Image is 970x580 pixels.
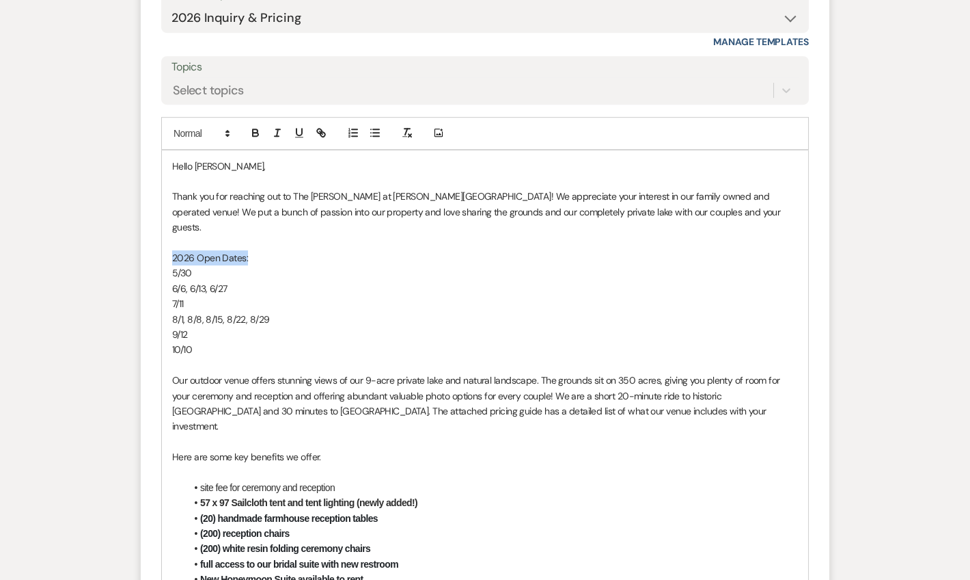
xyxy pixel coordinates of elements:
[200,528,290,539] strong: (200) reception chairs
[200,559,398,570] strong: full access to our bridal suite with new restroom
[172,296,798,311] p: 7/11
[172,160,266,172] span: Hello [PERSON_NAME],
[713,36,809,48] a: Manage Templates
[200,513,378,524] strong: (20) handmade farmhouse reception tables
[172,250,798,265] p: 2026 Open Dates:
[172,327,798,342] p: 9/12
[172,281,798,296] p: 6/6, 6/13, 6/27
[172,265,798,280] p: 5/30
[200,497,417,508] strong: 57 x 97 Sailcloth tent and tent lighting (newly added!)
[172,451,321,463] span: Here are some key benefits we offer.
[200,543,370,554] strong: (200) white resin folding ceremony chairs
[172,342,798,357] p: 10/10
[172,190,783,233] span: Thank you for reaching out to The [PERSON_NAME] at [PERSON_NAME][GEOGRAPHIC_DATA]! We appreciate ...
[186,480,798,495] li: site fee for ceremony and reception
[172,374,782,432] span: Our outdoor venue offers stunning views of our 9-acre private lake and natural landscape. The gro...
[172,312,798,327] p: 8/1, 8/8, 8/15, 8/22, 8/29
[171,57,799,77] label: Topics
[173,81,244,99] div: Select topics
